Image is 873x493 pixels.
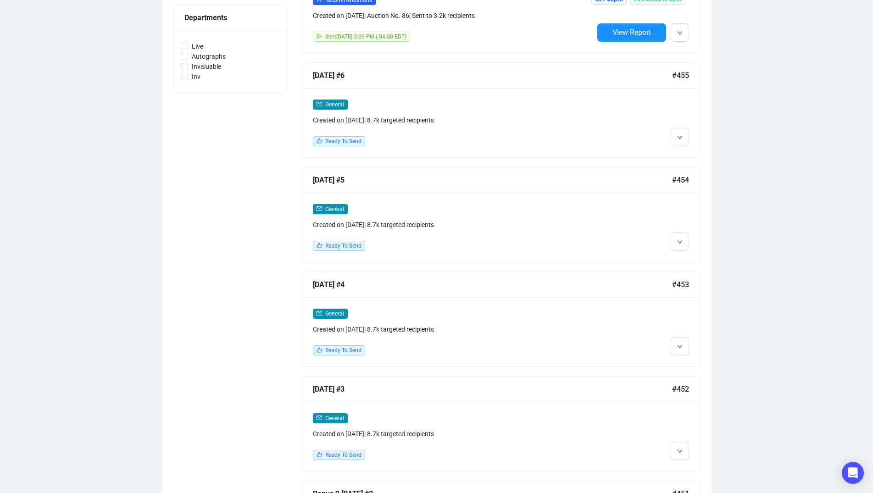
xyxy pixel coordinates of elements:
span: like [317,138,322,144]
a: [DATE] #4#453mailGeneralCreated on [DATE]| 8.7k targeted recipientslikeReady To Send [301,271,701,367]
span: like [317,347,322,353]
span: down [677,449,683,454]
a: [DATE] #5#454mailGeneralCreated on [DATE]| 8.7k targeted recipientslikeReady To Send [301,167,701,262]
span: mail [317,206,322,211]
button: View Report [597,23,666,42]
div: Created on [DATE] | 8.7k targeted recipients [313,429,594,439]
span: Inv [188,72,204,82]
span: #453 [672,279,689,290]
span: send [317,33,322,39]
span: #455 [672,70,689,81]
span: Autographs [188,51,229,61]
div: [DATE] #5 [313,174,672,186]
span: down [677,239,683,245]
span: Ready To Send [325,138,361,144]
div: Created on [DATE] | 8.7k targeted recipients [313,324,594,334]
span: down [677,135,683,140]
span: down [677,344,683,349]
span: mail [317,101,322,107]
a: [DATE] #3#452mailGeneralCreated on [DATE]| 8.7k targeted recipientslikeReady To Send [301,376,701,471]
span: Ready To Send [325,452,361,458]
span: View Report [612,28,651,37]
span: mail [317,415,322,421]
span: Ready To Send [325,347,361,354]
div: [DATE] #3 [313,383,672,395]
span: down [677,30,683,36]
div: [DATE] #6 [313,70,672,81]
div: Departments [184,12,276,23]
span: Sent [DATE] 3:06 PM (-04:00 EDT) [325,33,406,40]
div: [DATE] #4 [313,279,672,290]
span: General [325,206,344,212]
a: [DATE] #6#455mailGeneralCreated on [DATE]| 8.7k targeted recipientslikeReady To Send [301,62,701,158]
span: #454 [672,174,689,186]
div: Created on [DATE] | 8.7k targeted recipients [313,115,594,125]
div: Created on [DATE] | 8.7k targeted recipients [313,220,594,230]
span: Invaluable [188,61,225,72]
span: General [325,415,344,421]
span: General [325,310,344,317]
div: Open Intercom Messenger [842,462,864,484]
span: #452 [672,383,689,395]
span: Live [188,41,207,51]
span: Ready To Send [325,243,361,249]
div: Created on [DATE] | Auction No. 86 | Sent to 3.2k recipients [313,11,594,21]
span: like [317,243,322,248]
span: mail [317,310,322,316]
span: like [317,452,322,457]
span: General [325,101,344,108]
